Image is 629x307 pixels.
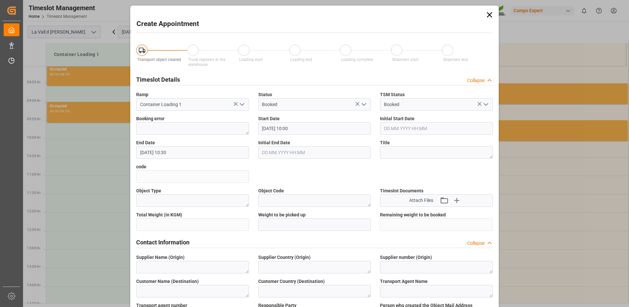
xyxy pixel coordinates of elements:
[137,19,199,29] h2: Create Appointment
[136,211,182,218] span: Total Weight (in KGM)
[380,122,493,135] input: DD.MM.YYYY HH:MM
[258,139,290,146] span: Initial End Date
[258,187,284,194] span: Object Code
[380,115,415,122] span: Initial Start Date
[409,197,433,204] span: Attach Files
[359,99,368,110] button: open menu
[237,99,246,110] button: open menu
[258,91,272,98] span: Status
[136,75,180,84] h2: Timeslot Details
[443,57,468,62] span: Shipment end
[188,57,225,67] span: Truck registers at the warehouse
[341,57,373,62] span: Loading complete
[480,99,490,110] button: open menu
[136,91,148,98] span: Ramp
[258,115,280,122] span: Start Date
[239,57,263,62] span: Loading start
[380,278,428,285] span: Transport Agent Name
[138,57,181,62] span: Transport object created
[258,122,371,135] input: DD.MM.YYYY HH:MM
[380,254,432,261] span: Supplier number (Origin)
[258,146,371,159] input: DD.MM.YYYY HH:MM
[136,278,199,285] span: Customer Name (Destination)
[467,77,485,84] div: Collapse
[136,139,155,146] span: End Date
[136,238,189,247] h2: Contact Information
[467,240,485,247] div: Collapse
[136,146,249,159] input: DD.MM.YYYY HH:MM
[392,57,418,62] span: Shipment start
[136,163,146,170] span: code
[136,98,249,111] input: Type to search/select
[258,98,371,111] input: Type to search/select
[380,91,405,98] span: TSM Status
[258,211,306,218] span: Weight to be picked up
[258,278,325,285] span: Customer Country (Destination)
[380,139,390,146] span: Title
[136,115,164,122] span: Booking error
[258,254,311,261] span: Supplier Country (Origin)
[136,254,185,261] span: Supplier Name (Origin)
[380,187,423,194] span: Timeslot Documents
[290,57,312,62] span: Loading end
[380,211,446,218] span: Remaining weight to be booked
[136,187,161,194] span: Object Type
